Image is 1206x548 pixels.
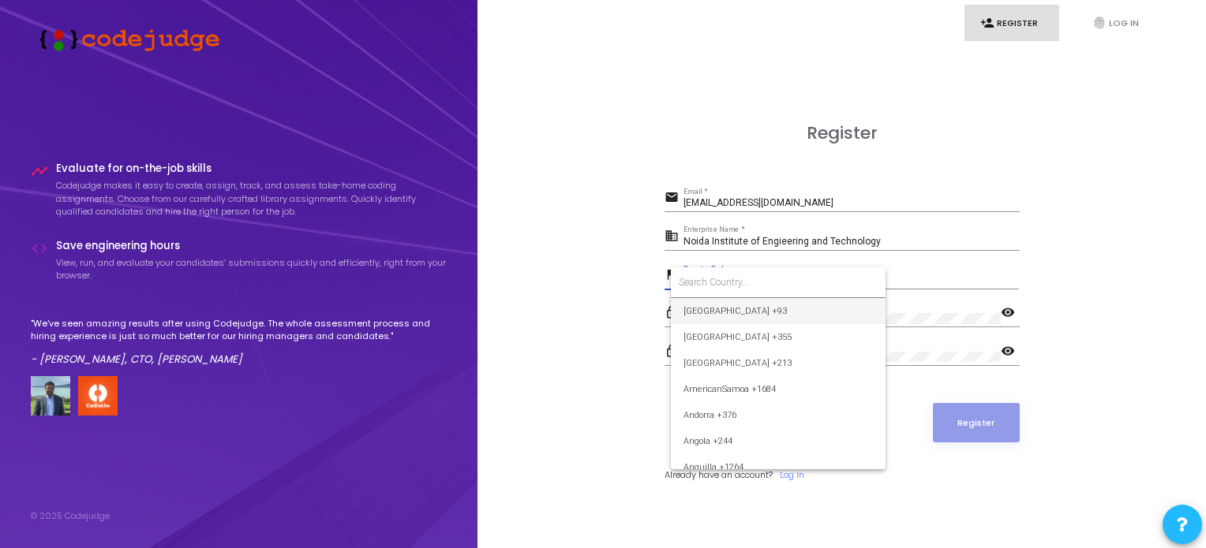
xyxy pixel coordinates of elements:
[684,298,873,324] span: [GEOGRAPHIC_DATA] +93
[684,402,873,428] span: Andorra +376
[684,350,873,376] span: [GEOGRAPHIC_DATA] +213
[684,376,873,402] span: AmericanSamoa +1684
[684,428,873,454] span: Angola +244
[684,454,873,480] span: Anguilla +1264
[684,324,873,350] span: [GEOGRAPHIC_DATA] +355
[679,275,878,289] input: Search Country...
